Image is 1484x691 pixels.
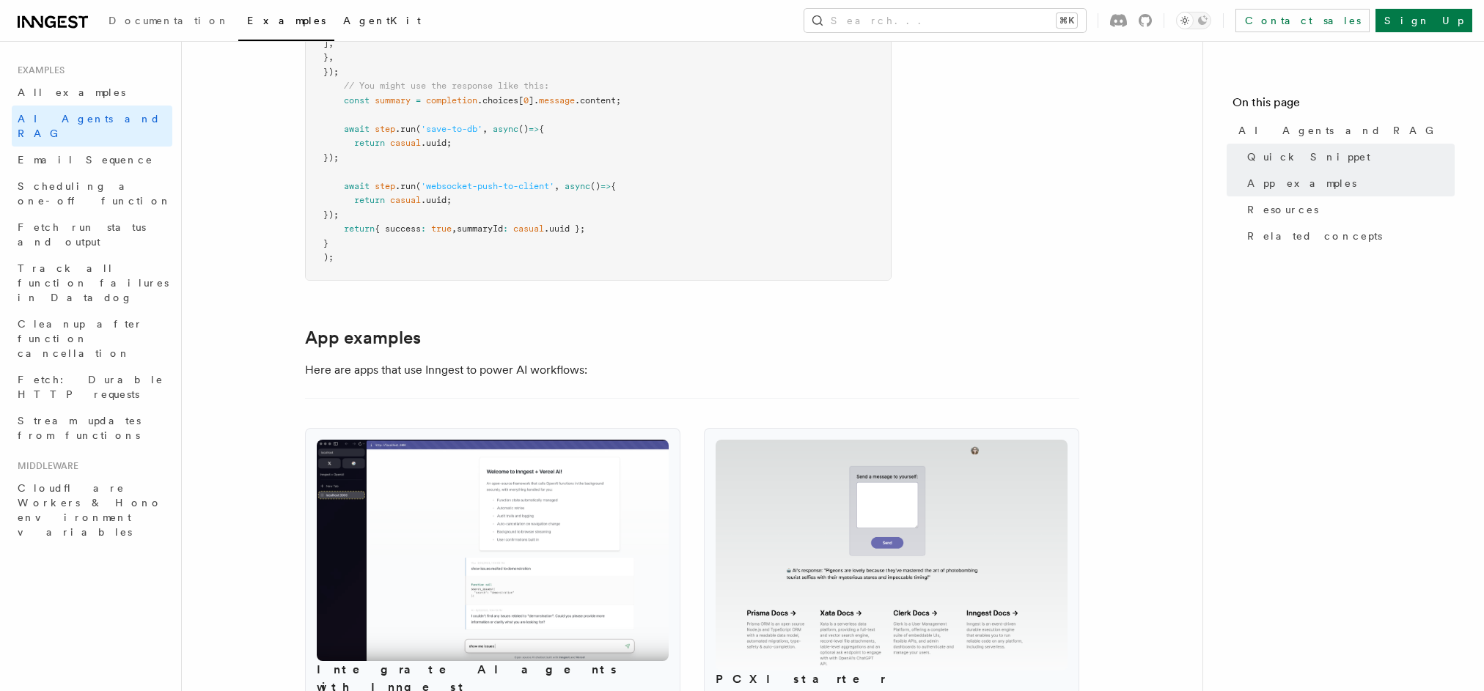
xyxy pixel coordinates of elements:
[529,95,539,106] span: ].
[600,181,611,191] span: =>
[421,181,554,191] span: 'websocket-push-to-client'
[375,181,395,191] span: step
[524,95,529,106] span: 0
[554,181,559,191] span: ,
[328,38,334,48] span: ,
[716,670,1068,688] h3: PCXI starter
[1247,202,1318,217] span: Resources
[416,181,421,191] span: (
[344,95,370,106] span: const
[529,124,539,134] span: =>
[100,4,238,40] a: Documentation
[323,210,339,220] span: });
[354,138,385,148] span: return
[1247,229,1382,243] span: Related concepts
[426,95,477,106] span: completion
[12,366,172,407] a: Fetch: Durable HTTP requests
[390,138,421,148] span: casual
[452,223,457,234] span: ,
[18,154,153,166] span: Email Sequence
[503,223,508,234] span: :
[1238,123,1441,138] span: AI Agents and RAG
[1176,12,1211,29] button: Toggle dark mode
[18,482,162,538] span: Cloudflare Workers & Hono environment variables
[12,64,65,76] span: Examples
[416,124,421,134] span: (
[395,124,416,134] span: .run
[1241,196,1455,223] a: Resources
[317,440,669,661] img: Integrate AI agents with Inngest
[344,181,370,191] span: await
[323,38,328,48] span: ]
[18,262,169,303] span: Track all function failures in Datadog
[493,124,518,134] span: async
[804,9,1086,32] button: Search...⌘K
[344,124,370,134] span: await
[344,223,375,234] span: return
[1247,176,1356,191] span: App examples
[1233,94,1455,117] h4: On this page
[1375,9,1472,32] a: Sign Up
[611,181,616,191] span: {
[18,318,143,359] span: Cleanup after function cancellation
[354,195,385,205] span: return
[323,67,339,77] span: });
[12,214,172,255] a: Fetch run status and output
[477,95,524,106] span: .choices[
[238,4,334,41] a: Examples
[18,415,141,441] span: Stream updates from functions
[1241,170,1455,196] a: App examples
[18,180,172,207] span: Scheduling a one-off function
[716,440,1068,671] img: PCXI starter
[323,238,328,248] span: }
[575,95,621,106] span: .content;
[513,223,544,234] span: casual
[544,223,585,234] span: .uuid };
[12,475,172,545] a: Cloudflare Workers & Hono environment variables
[18,86,125,98] span: All examples
[421,124,482,134] span: 'save-to-db'
[482,124,488,134] span: ,
[590,181,600,191] span: ()
[344,81,549,91] span: // You might use the response like this:
[18,374,164,400] span: Fetch: Durable HTTP requests
[457,223,503,234] span: summaryId
[328,52,334,62] span: ,
[305,328,421,348] a: App examples
[12,173,172,214] a: Scheduling a one-off function
[12,79,172,106] a: All examples
[421,195,452,205] span: .uuid;
[323,152,339,163] span: });
[421,138,452,148] span: .uuid;
[390,195,421,205] span: casual
[421,223,426,234] span: :
[1241,223,1455,249] a: Related concepts
[518,124,529,134] span: ()
[375,124,395,134] span: step
[565,181,590,191] span: async
[343,15,421,26] span: AgentKit
[12,407,172,448] a: Stream updates from functions
[109,15,229,26] span: Documentation
[375,95,411,106] span: summary
[1057,13,1077,28] kbd: ⌘K
[375,223,421,234] span: { success
[334,4,430,40] a: AgentKit
[1233,117,1455,144] a: AI Agents and RAG
[12,147,172,173] a: Email Sequence
[416,95,421,106] span: =
[18,113,161,139] span: AI Agents and RAG
[12,311,172,366] a: Cleanup after function cancellation
[12,255,172,311] a: Track all function failures in Datadog
[305,360,892,380] p: Here are apps that use Inngest to power AI workflows:
[18,221,146,248] span: Fetch run status and output
[12,460,78,472] span: Middleware
[1241,144,1455,170] a: Quick Snippet
[539,124,544,134] span: {
[1235,9,1370,32] a: Contact sales
[431,223,452,234] span: true
[395,181,416,191] span: .run
[12,106,172,147] a: AI Agents and RAG
[247,15,326,26] span: Examples
[323,252,334,262] span: );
